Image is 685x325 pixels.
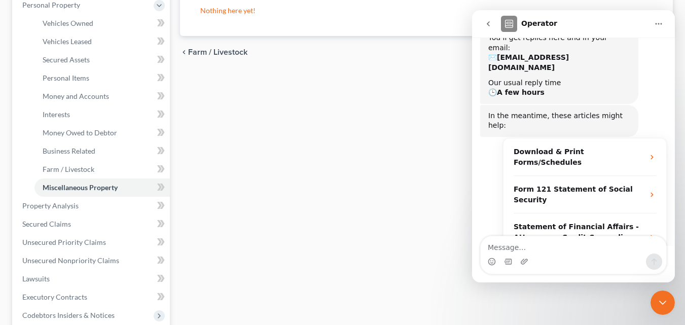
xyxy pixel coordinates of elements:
a: Vehicles Owned [34,14,170,32]
span: Secured Claims [22,220,71,228]
a: Unsecured Nonpriority Claims [14,251,170,270]
strong: Statement of Financial Affairs - Attorney or Credit Counseling Fees [42,212,167,242]
span: Lawsuits [22,274,50,283]
a: Farm / Livestock [34,160,170,178]
a: Property Analysis [14,197,170,215]
a: Interests [34,105,170,124]
button: Send a message… [174,243,190,260]
a: Business Related [34,142,170,160]
span: Unsecured Priority Claims [22,238,106,246]
span: Executory Contracts [22,293,87,301]
span: Vehicles Leased [43,37,92,46]
textarea: Message… [9,226,194,243]
a: Secured Assets [34,51,170,69]
span: Farm / Livestock [188,48,247,56]
button: Emoji picker [16,247,24,256]
span: Property Analysis [22,201,79,210]
button: Gif picker [32,247,40,256]
div: Operator says… [8,128,195,289]
span: Money and Accounts [43,92,109,100]
strong: Download & Print Forms/Schedules [42,137,112,156]
span: Secured Assets [43,55,90,64]
span: Business Related [43,147,95,155]
button: chevron_left Farm / Livestock [180,48,247,56]
span: Interests [43,110,70,119]
div: Statement of Financial Affairs - Attorney or Credit Counseling Fees [31,203,194,251]
span: Miscellaneous Property [43,183,118,192]
a: Money Owed to Debtor [34,124,170,142]
a: Secured Claims [14,215,170,233]
div: Download & Print Forms/Schedules [31,128,194,166]
span: Personal Items [43,74,89,82]
button: Upload attachment [48,247,56,256]
iframe: Intercom live chat [472,10,675,282]
div: Form 121 Statement of Social Security [31,166,194,203]
span: Money Owed to Debtor [43,128,117,137]
a: Lawsuits [14,270,170,288]
strong: Form 121 Statement of Social Security [42,175,161,194]
a: Money and Accounts [34,87,170,105]
a: Vehicles Leased [34,32,170,51]
span: Vehicles Owned [43,19,93,27]
a: Unsecured Priority Claims [14,233,170,251]
p: Nothing here yet! [200,6,653,16]
span: Codebtors Insiders & Notices [22,311,115,319]
iframe: Intercom live chat [651,291,675,315]
span: Farm / Livestock [43,165,94,173]
i: chevron_left [180,48,188,56]
a: Miscellaneous Property [34,178,170,197]
span: Unsecured Nonpriority Claims [22,256,119,265]
a: Personal Items [34,69,170,87]
span: Personal Property [22,1,80,9]
a: Executory Contracts [14,288,170,306]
